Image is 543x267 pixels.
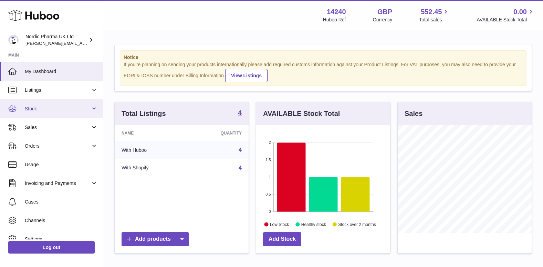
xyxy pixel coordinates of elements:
div: If you're planning on sending your products internationally please add required customs informati... [124,61,523,82]
span: Channels [25,217,98,224]
text: 1 [269,175,271,179]
th: Quantity [187,125,249,141]
text: 2 [269,140,271,145]
a: 4 [239,147,242,153]
span: Usage [25,161,98,168]
span: Orders [25,143,91,149]
a: View Listings [225,69,268,82]
text: 1.5 [265,158,271,162]
strong: Notice [124,54,523,61]
span: Invoicing and Payments [25,180,91,187]
span: My Dashboard [25,68,98,75]
span: Sales [25,124,91,131]
a: 0.00 AVAILABLE Stock Total [477,7,535,23]
strong: 4 [238,109,242,116]
text: Low Stock [270,222,289,227]
td: With Shopify [115,159,187,177]
div: Huboo Ref [323,17,346,23]
a: Add products [122,232,189,246]
td: With Huboo [115,141,187,159]
a: 552.45 Total sales [419,7,450,23]
span: [PERSON_NAME][EMAIL_ADDRESS][DOMAIN_NAME] [25,40,138,46]
div: Currency [373,17,393,23]
a: Log out [8,241,95,254]
h3: Total Listings [122,109,166,118]
th: Name [115,125,187,141]
a: 4 [239,165,242,171]
img: joe.plant@parapharmdev.com [8,35,19,45]
a: 4 [238,109,242,118]
div: Nordic Pharma UK Ltd [25,33,87,47]
span: Settings [25,236,98,243]
h3: AVAILABLE Stock Total [263,109,340,118]
strong: GBP [377,7,392,17]
span: 552.45 [421,7,442,17]
span: Total sales [419,17,450,23]
text: Healthy stock [301,222,326,227]
span: Stock [25,106,91,112]
text: 0 [269,209,271,214]
a: Add Stock [263,232,301,246]
text: 0.5 [265,192,271,196]
span: 0.00 [513,7,527,17]
strong: 14240 [327,7,346,17]
span: Listings [25,87,91,93]
span: Cases [25,199,98,205]
h3: Sales [405,109,422,118]
span: AVAILABLE Stock Total [477,17,535,23]
text: Stock over 2 months [338,222,376,227]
